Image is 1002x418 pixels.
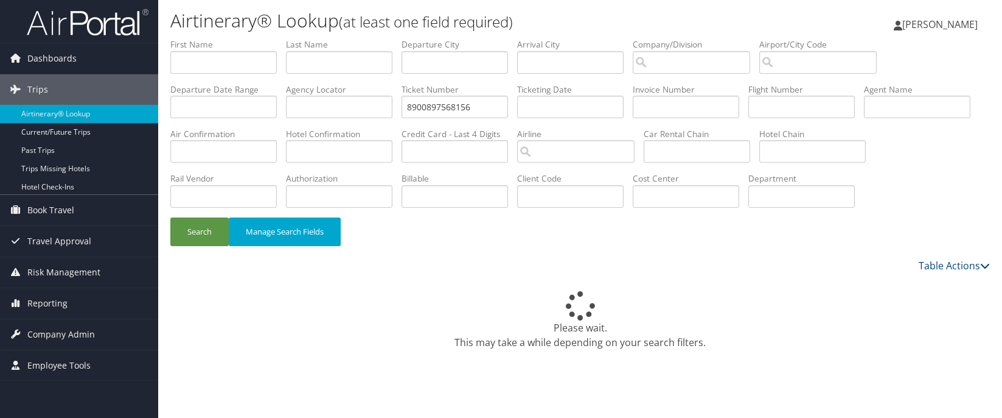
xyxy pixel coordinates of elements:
span: Risk Management [27,257,100,288]
small: (at least one field required) [339,12,513,32]
label: Car Rental Chain [644,128,759,140]
span: Employee Tools [27,350,91,381]
span: Reporting [27,288,68,319]
label: First Name [170,38,286,51]
label: Airport/City Code [759,38,886,51]
h1: Airtinerary® Lookup [170,8,717,34]
label: Client Code [517,172,633,185]
label: Rail Vendor [170,172,286,185]
span: Book Travel [27,195,74,225]
label: Hotel Confirmation [286,128,402,140]
label: Agent Name [864,83,979,96]
span: Travel Approval [27,226,91,257]
label: Billable [402,172,517,185]
label: Arrival City [517,38,633,51]
label: Company/Division [633,38,759,51]
label: Invoice Number [633,83,748,96]
label: Ticket Number [402,83,517,96]
label: Flight Number [748,83,864,96]
div: Please wait. This may take a while depending on your search filters. [170,291,990,350]
label: Agency Locator [286,83,402,96]
button: Search [170,218,229,246]
label: Air Confirmation [170,128,286,140]
label: Last Name [286,38,402,51]
span: [PERSON_NAME] [902,18,978,31]
img: airportal-logo.png [27,8,148,37]
label: Departure City [402,38,517,51]
label: Cost Center [633,172,748,185]
label: Credit Card - Last 4 Digits [402,128,517,140]
a: Table Actions [919,259,990,272]
span: Dashboards [27,43,77,74]
button: Manage Search Fields [229,218,341,246]
span: Trips [27,74,48,105]
label: Hotel Chain [759,128,875,140]
label: Ticketing Date [517,83,633,96]
label: Airline [517,128,644,140]
span: Company Admin [27,319,95,350]
label: Authorization [286,172,402,185]
label: Department [748,172,864,185]
label: Departure Date Range [170,83,286,96]
a: [PERSON_NAME] [894,6,990,43]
